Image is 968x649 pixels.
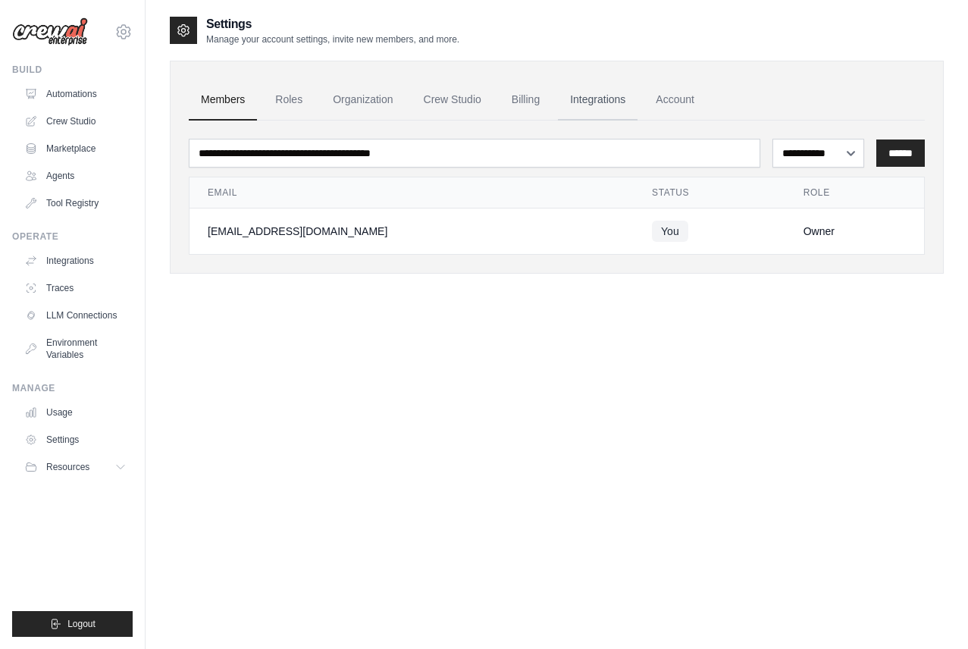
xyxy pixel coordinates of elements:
h2: Settings [206,15,459,33]
p: Manage your account settings, invite new members, and more. [206,33,459,45]
a: Account [644,80,706,121]
a: LLM Connections [18,303,133,328]
a: Environment Variables [18,331,133,367]
a: Agents [18,164,133,188]
th: Role [785,177,924,208]
div: [EMAIL_ADDRESS][DOMAIN_NAME] [208,224,616,239]
a: Crew Studio [412,80,493,121]
div: Owner [804,224,906,239]
div: Operate [12,230,133,243]
a: Traces [18,276,133,300]
a: Organization [321,80,405,121]
span: Resources [46,461,89,473]
span: You [652,221,688,242]
img: Logo [12,17,88,46]
th: Email [190,177,634,208]
a: Settings [18,428,133,452]
button: Resources [18,455,133,479]
a: Members [189,80,257,121]
a: Automations [18,82,133,106]
a: Integrations [18,249,133,273]
a: Crew Studio [18,109,133,133]
a: Integrations [558,80,638,121]
th: Status [634,177,785,208]
div: Build [12,64,133,76]
a: Billing [500,80,552,121]
a: Usage [18,400,133,425]
a: Marketplace [18,136,133,161]
div: Manage [12,382,133,394]
a: Tool Registry [18,191,133,215]
a: Roles [263,80,315,121]
span: Logout [67,618,96,630]
button: Logout [12,611,133,637]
